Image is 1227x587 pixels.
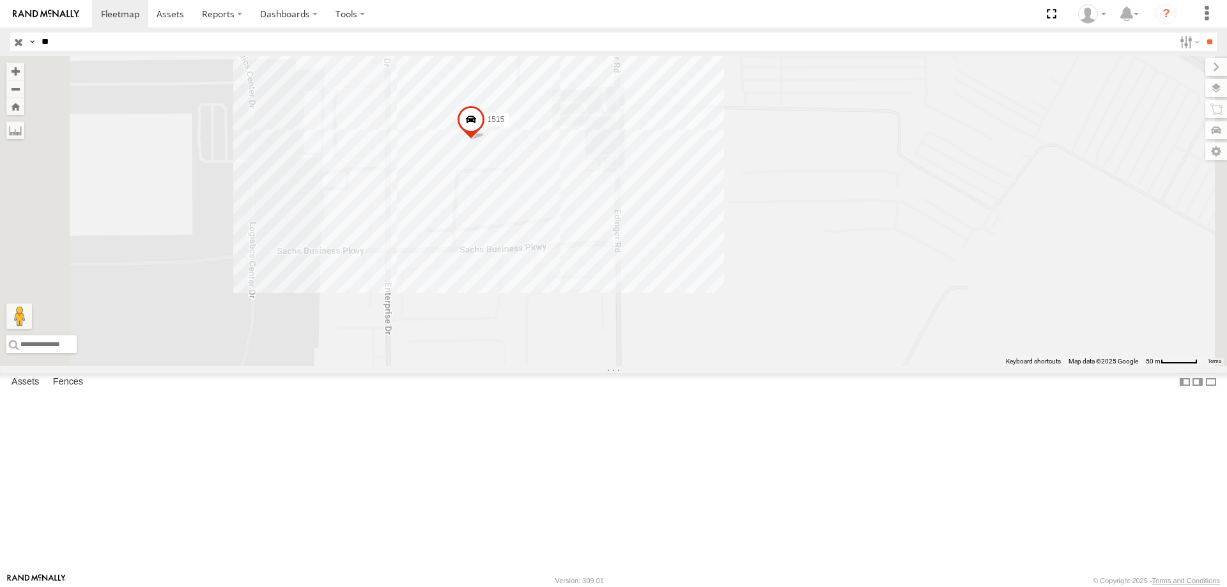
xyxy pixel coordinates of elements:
[6,303,32,329] button: Drag Pegman onto the map to open Street View
[47,373,89,391] label: Fences
[1074,4,1111,24] div: Fred Welch
[488,115,505,124] span: 1515
[1208,359,1221,364] a: Terms (opens in new tab)
[27,33,37,51] label: Search Query
[1006,357,1061,366] button: Keyboard shortcuts
[1191,373,1204,392] label: Dock Summary Table to the Right
[1146,358,1161,365] span: 50 m
[1069,358,1138,365] span: Map data ©2025 Google
[1093,577,1220,584] div: © Copyright 2025 -
[6,63,24,80] button: Zoom in
[6,121,24,139] label: Measure
[1142,357,1201,366] button: Map Scale: 50 m per 54 pixels
[1152,577,1220,584] a: Terms and Conditions
[7,574,66,587] a: Visit our Website
[6,98,24,115] button: Zoom Home
[1175,33,1202,51] label: Search Filter Options
[5,373,45,391] label: Assets
[1178,373,1191,392] label: Dock Summary Table to the Left
[6,80,24,98] button: Zoom out
[1205,142,1227,160] label: Map Settings
[13,10,79,19] img: rand-logo.svg
[555,577,604,584] div: Version: 309.01
[1156,4,1177,24] i: ?
[1205,373,1217,392] label: Hide Summary Table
